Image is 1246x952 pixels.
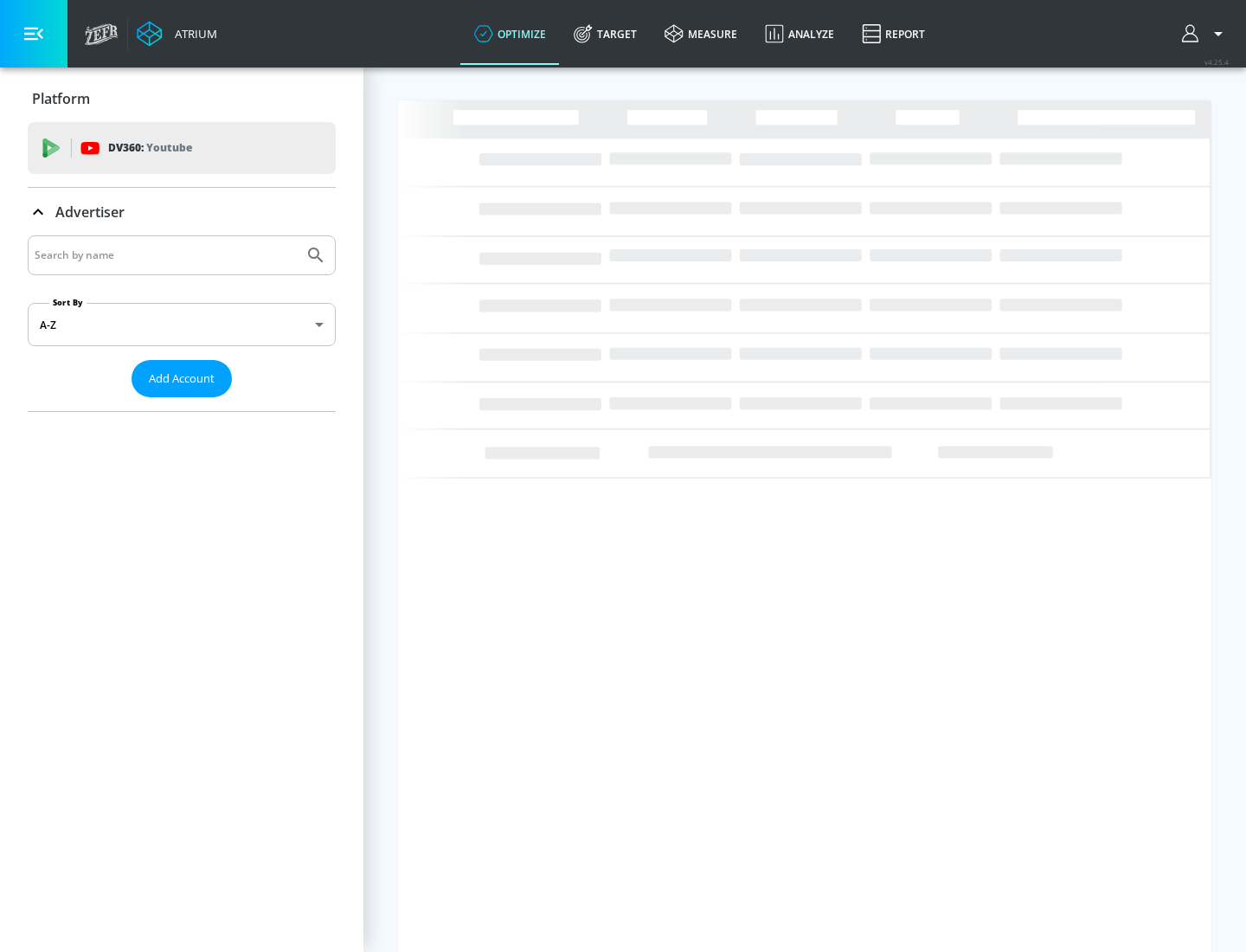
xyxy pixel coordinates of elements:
div: Advertiser [28,235,336,411]
label: Sort By [49,297,87,308]
span: Add Account [149,369,215,389]
a: Target [560,3,651,65]
p: Advertiser [55,203,125,222]
div: Atrium [168,26,217,42]
input: Search by name [35,244,297,267]
div: Platform [28,74,336,123]
p: Platform [32,89,90,108]
nav: list of Advertiser [28,397,336,411]
p: DV360: [108,138,192,158]
p: Youtube [146,138,192,157]
a: Atrium [137,21,217,47]
a: optimize [460,3,560,65]
span: v 4.25.4 [1204,57,1229,67]
button: Add Account [132,360,232,397]
a: Report [848,3,939,65]
div: DV360: Youtube [28,122,336,174]
a: Analyze [751,3,848,65]
div: A-Z [28,303,336,346]
a: measure [651,3,751,65]
div: Advertiser [28,188,336,236]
